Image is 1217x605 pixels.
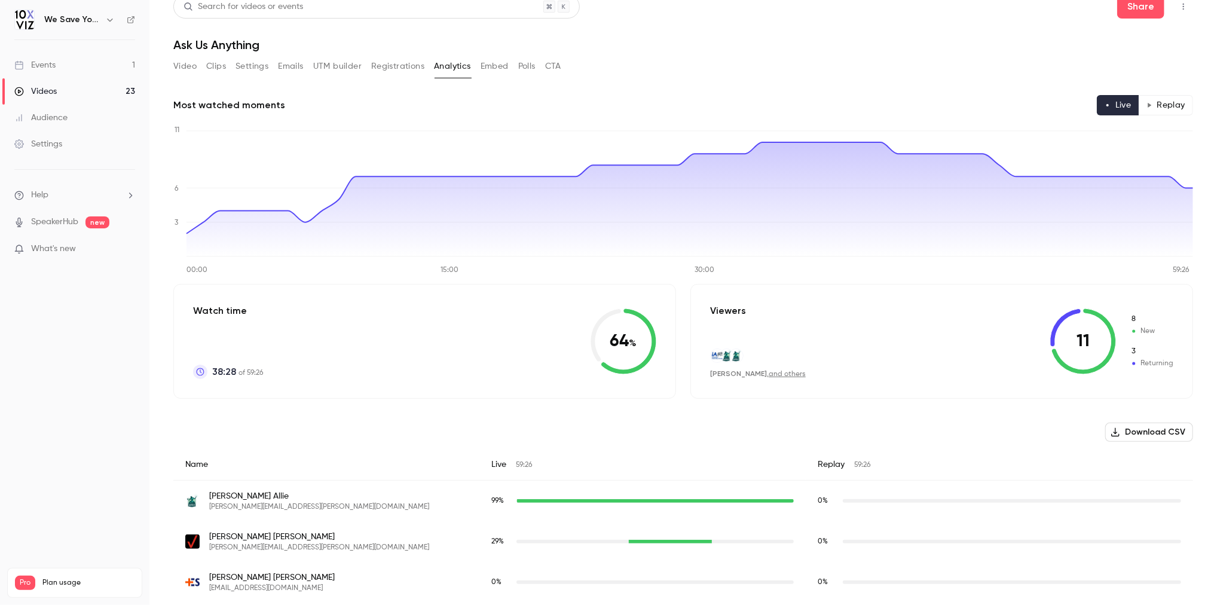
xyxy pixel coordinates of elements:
[121,244,135,255] iframe: Noticeable Trigger
[313,57,362,76] button: UTM builder
[175,127,179,134] tspan: 11
[1130,346,1173,357] span: Returning
[491,538,504,545] span: 29 %
[518,57,536,76] button: Polls
[481,57,509,76] button: Embed
[14,189,135,201] li: help-dropdown-opener
[173,562,1193,603] div: sbooker@ies.healthcare
[730,349,743,362] img: detroitmi.gov
[85,216,109,228] span: new
[31,243,76,255] span: What's new
[491,497,504,505] span: 99 %
[806,449,1193,481] div: Replay
[185,494,200,508] img: detroitmi.gov
[186,267,207,274] tspan: 00:00
[818,538,828,545] span: 0 %
[236,57,268,76] button: Settings
[14,112,68,124] div: Audience
[14,59,56,71] div: Events
[1130,326,1173,337] span: New
[175,185,179,192] tspan: 6
[545,57,561,76] button: CTA
[441,267,458,274] tspan: 15:00
[371,57,424,76] button: Registrations
[185,575,200,589] img: ies.healthcare
[173,481,1193,522] div: vanetta.allie@detroitmi.gov
[710,369,767,378] span: [PERSON_NAME]
[491,577,510,588] span: Live watch time
[184,1,303,13] div: Search for videos or events
[212,365,263,379] p: of 59:26
[1130,314,1173,325] span: New
[173,57,197,76] button: Video
[193,304,263,318] p: Watch time
[491,496,510,506] span: Live watch time
[491,579,502,586] span: 0 %
[209,583,335,593] span: [EMAIL_ADDRESS][DOMAIN_NAME]
[31,216,78,228] a: SpeakerHub
[854,462,870,469] span: 59:26
[695,267,714,274] tspan: 30:00
[720,349,733,362] img: detroitmi.gov
[173,98,285,112] h2: Most watched moments
[31,189,48,201] span: Help
[185,534,200,549] img: verizonwireless.com
[209,502,429,512] span: [PERSON_NAME][EMAIL_ADDRESS][PERSON_NAME][DOMAIN_NAME]
[175,219,178,227] tspan: 3
[173,521,1193,562] div: terrence.bacus@verizonwireless.com
[14,138,62,150] div: Settings
[434,57,471,76] button: Analytics
[209,543,429,552] span: [PERSON_NAME][EMAIL_ADDRESS][PERSON_NAME][DOMAIN_NAME]
[212,365,236,379] span: 38:28
[278,57,303,76] button: Emails
[1105,423,1193,442] button: Download CSV
[769,371,806,378] a: and others
[15,10,34,29] img: We Save You Time!
[1173,267,1190,274] tspan: 59:26
[173,38,1193,52] h1: Ask Us Anything
[42,578,134,588] span: Plan usage
[711,349,724,362] img: iaawg.com
[710,369,806,379] div: ,
[491,536,510,547] span: Live watch time
[1130,358,1173,369] span: Returning
[818,577,837,588] span: Replay watch time
[818,496,837,506] span: Replay watch time
[818,579,828,586] span: 0 %
[209,572,335,583] span: [PERSON_NAME] [PERSON_NAME]
[1139,95,1193,115] button: Replay
[818,497,828,505] span: 0 %
[209,490,429,502] span: [PERSON_NAME] Allie
[479,449,806,481] div: Live
[15,576,35,590] span: Pro
[516,462,532,469] span: 59:26
[14,85,57,97] div: Videos
[206,57,226,76] button: Clips
[173,449,479,481] div: Name
[209,531,429,543] span: [PERSON_NAME] [PERSON_NAME]
[818,536,837,547] span: Replay watch time
[44,14,100,26] h6: We Save You Time!
[710,304,746,318] p: Viewers
[1097,95,1139,115] button: Live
